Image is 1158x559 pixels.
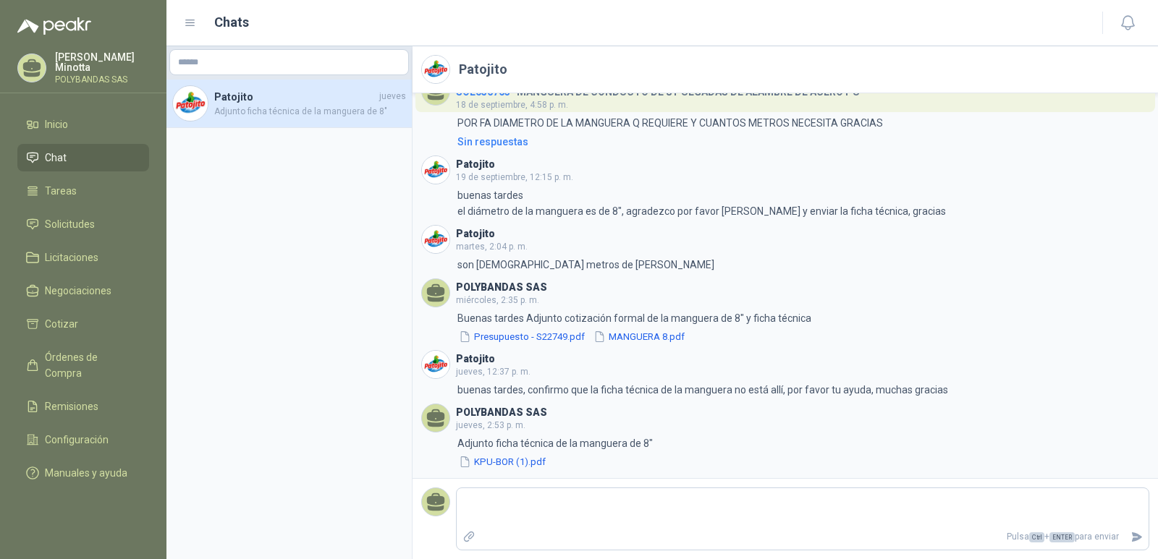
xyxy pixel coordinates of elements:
span: jueves [379,90,406,103]
p: [PERSON_NAME] Minotta [55,52,149,72]
img: Company Logo [173,86,208,121]
span: Solicitudes [45,216,95,232]
button: Enviar [1125,524,1149,550]
span: Órdenes de Compra [45,349,135,381]
a: Negociaciones [17,277,149,304]
a: Inicio [17,111,149,138]
h3: Patojito [456,355,495,363]
button: KPU-BOR (1).pdf [457,454,547,469]
span: Manuales y ayuda [45,465,127,481]
span: Remisiones [45,398,98,414]
button: MANGUERA 8.pdf [592,329,686,344]
a: Cotizar [17,310,149,338]
a: Solicitudes [17,210,149,238]
p: buenas tardes el diámetro de la manguera es de 8", agradezco por favor [PERSON_NAME] y enviar la ... [457,187,946,219]
h1: Chats [214,12,249,33]
p: POLYBANDAS SAS [55,75,149,84]
span: ENTER [1049,532,1075,542]
h3: Patojito [456,161,495,168]
button: Presupuesto - S22749.pdf [457,329,586,344]
p: Buenas tardes Adjunto cotización formal de la manguera de 8" y ficha técnica [457,310,811,326]
span: Cotizar [45,316,78,332]
a: Órdenes de Compra [17,343,149,387]
a: Licitaciones [17,244,149,271]
img: Company Logo [422,56,449,83]
span: Licitaciones [45,249,98,265]
p: Pulsa + para enviar [481,524,1125,550]
span: Adjunto ficha técnica de la manguera de 8" [214,105,406,119]
a: Remisiones [17,393,149,420]
p: POR FA DIAMETRO DE LA MANGUERA Q REQUIERE Y CUANTOS METROS NECESITA GRACIAS [457,115,883,131]
span: jueves, 12:37 p. m. [456,367,531,377]
h3: POLYBANDAS SAS [456,283,547,291]
a: Sin respuestas [455,134,1149,150]
a: Manuales y ayuda [17,459,149,487]
span: Inicio [45,116,68,132]
p: son [DEMOGRAPHIC_DATA] metros de [PERSON_NAME] [457,257,714,273]
span: Negociaciones [45,283,111,299]
h2: Patojito [459,59,507,80]
p: buenas tardes, confirmo que la ficha técnica de la manguera no está allí, por favor tu ayuda, muc... [457,382,948,398]
span: Chat [45,150,67,166]
label: Adjuntar archivos [457,524,481,550]
img: Company Logo [422,226,449,253]
a: Company LogoPatojitojuevesAdjunto ficha técnica de la manguera de 8" [166,80,412,128]
h3: POLYBANDAS SAS [456,409,547,417]
span: martes, 2:04 p. m. [456,242,528,252]
span: 19 de septiembre, 12:15 p. m. [456,172,573,182]
span: Ctrl [1029,532,1044,542]
span: 18 de septiembre, 4:58 p. m. [456,100,568,110]
a: Chat [17,144,149,171]
span: Configuración [45,432,109,448]
h4: - MANGUERA DE CONDUCTO DE 8 PULGADAS DE ALAMBRE DE ACERO PU [456,82,860,96]
img: Logo peakr [17,17,91,35]
span: jueves, 2:53 p. m. [456,420,525,430]
a: Configuración [17,426,149,453]
p: Adjunto ficha técnica de la manguera de 8" [457,435,653,451]
h3: Patojito [456,230,495,238]
img: Company Logo [422,351,449,378]
div: Sin respuestas [457,134,528,150]
span: Tareas [45,183,77,199]
span: miércoles, 2:35 p. m. [456,295,539,305]
h4: Patojito [214,89,376,105]
a: Tareas [17,177,149,205]
img: Company Logo [422,156,449,184]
